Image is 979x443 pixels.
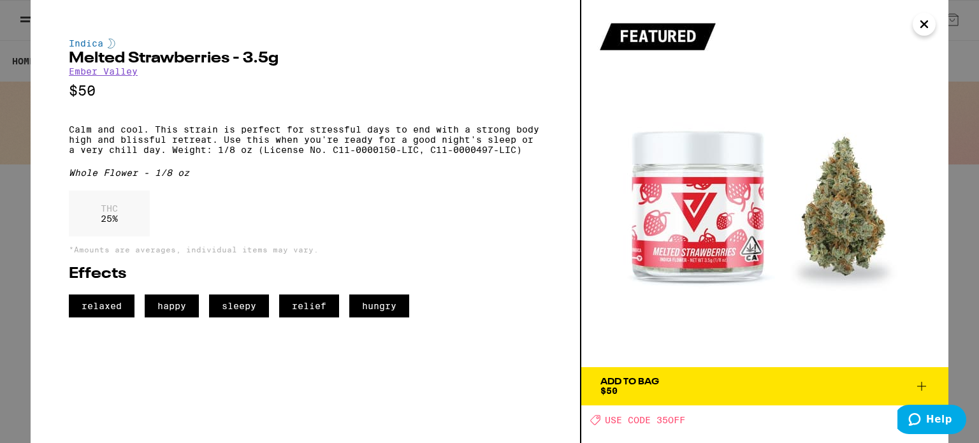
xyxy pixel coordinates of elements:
[69,83,542,99] p: $50
[69,124,542,155] p: Calm and cool. This strain is perfect for stressful days to end with a strong body high and bliss...
[145,294,199,317] span: happy
[209,294,269,317] span: sleepy
[349,294,409,317] span: hungry
[600,386,618,396] span: $50
[69,266,542,282] h2: Effects
[101,203,118,214] p: THC
[69,294,134,317] span: relaxed
[108,38,115,48] img: indicaColor.svg
[581,367,948,405] button: Add To Bag$50
[69,38,542,48] div: Indica
[913,13,936,36] button: Close
[600,377,659,386] div: Add To Bag
[69,66,138,76] a: Ember Valley
[69,191,150,236] div: 25 %
[897,405,966,437] iframe: Opens a widget where you can find more information
[69,245,542,254] p: *Amounts are averages, individual items may vary.
[605,415,685,425] span: USE CODE 35OFF
[279,294,339,317] span: relief
[69,51,542,66] h2: Melted Strawberries - 3.5g
[69,168,542,178] div: Whole Flower - 1/8 oz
